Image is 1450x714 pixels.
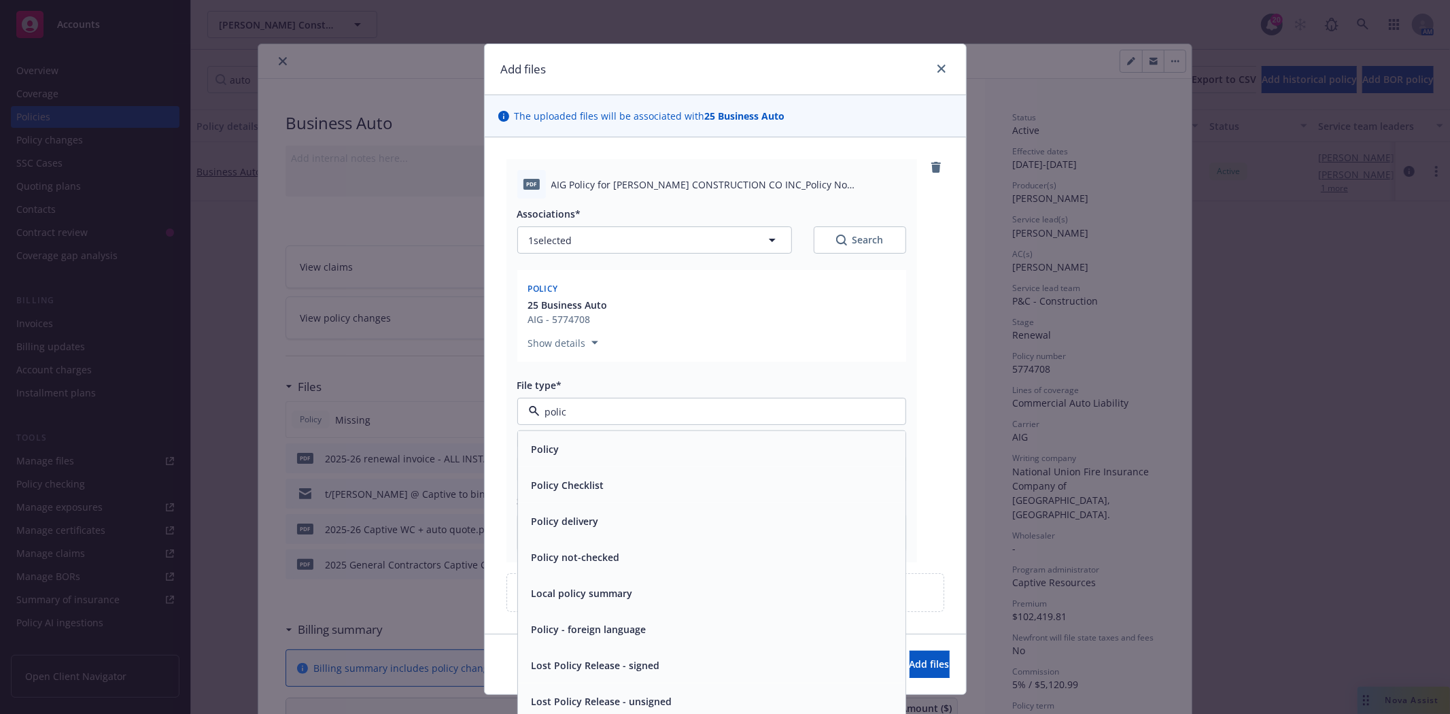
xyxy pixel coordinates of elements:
[532,550,620,564] button: Policy not-checked
[506,573,944,612] div: Upload new files
[532,442,559,456] button: Policy
[532,478,604,492] button: Policy Checklist
[532,514,599,528] button: Policy delivery
[540,405,878,419] input: Filter by keyword
[532,586,633,600] button: Local policy summary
